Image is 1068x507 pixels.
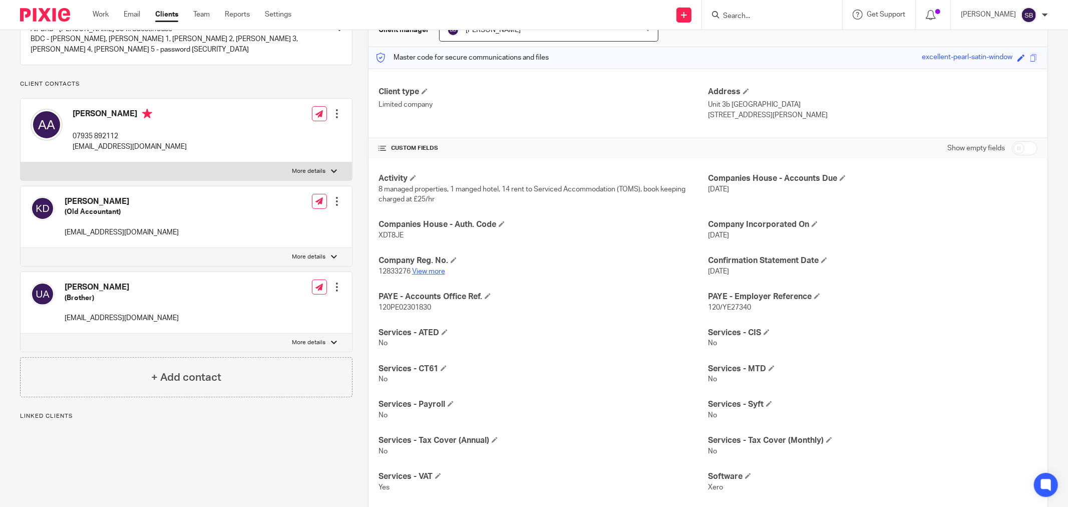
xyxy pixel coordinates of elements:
img: svg%3E [1021,7,1037,23]
img: Pixie [20,8,70,22]
img: svg%3E [31,282,55,306]
a: Work [93,10,109,20]
h4: Services - MTD [708,364,1037,374]
h4: Services - CIS [708,328,1037,338]
span: Yes [379,484,390,491]
label: Show empty fields [947,143,1005,153]
span: XDT8JE [379,232,404,239]
h4: Company Incorporated On [708,219,1037,230]
p: More details [292,167,326,175]
a: Settings [265,10,291,20]
span: Xero [708,484,723,491]
p: Limited company [379,100,708,110]
span: [PERSON_NAME] [466,27,521,34]
h4: CUSTOM FIELDS [379,144,708,152]
p: [PERSON_NAME] [961,10,1016,20]
img: svg%3E [31,196,55,220]
span: 8 managed properties, 1 manged hotel, 14 rent to Serviced Accommodation (TOMS), book keeping char... [379,186,685,203]
a: Email [124,10,140,20]
h4: [PERSON_NAME] [65,196,179,207]
h5: (Brother) [65,293,179,303]
a: Reports [225,10,250,20]
span: Get Support [867,11,905,18]
h4: Companies House - Auth. Code [379,219,708,230]
img: svg%3E [31,109,63,141]
h4: Services - ATED [379,328,708,338]
h4: Services - VAT [379,471,708,482]
h4: Address [708,87,1037,97]
h4: Services - Syft [708,399,1037,410]
p: [STREET_ADDRESS][PERSON_NAME] [708,110,1037,120]
h4: Services - Tax Cover (Monthly) [708,435,1037,446]
a: Clients [155,10,178,20]
p: [EMAIL_ADDRESS][DOMAIN_NAME] [65,313,179,323]
p: Client contacts [20,80,352,88]
div: excellent-pearl-satin-window [922,52,1012,64]
h4: PAYE - Employer Reference [708,292,1037,302]
span: No [379,376,388,383]
h4: PAYE - Accounts Office Ref. [379,292,708,302]
p: Master code for secure communications and files [376,53,549,63]
input: Search [722,12,812,21]
h4: [PERSON_NAME] [73,109,187,121]
h4: Companies House - Accounts Due [708,173,1037,184]
span: No [708,340,717,347]
h3: Client manager [379,25,429,35]
p: More details [292,339,326,347]
span: [DATE] [708,268,729,275]
span: [DATE] [708,232,729,239]
p: More details [292,253,326,261]
p: 07935 892112 [73,131,187,141]
h4: Confirmation Statement Date [708,256,1037,266]
h4: Services - Payroll [379,399,708,410]
span: No [708,412,717,419]
span: 12833276 [379,268,411,275]
i: Primary [142,109,152,119]
h4: Company Reg. No. [379,256,708,266]
h4: Activity [379,173,708,184]
a: View more [412,268,445,275]
p: [EMAIL_ADDRESS][DOMAIN_NAME] [65,227,179,237]
span: 120PE02301830 [379,304,431,311]
span: 120/YE27340 [708,304,751,311]
span: No [379,340,388,347]
a: Team [193,10,210,20]
h4: Services - CT61 [379,364,708,374]
h4: Software [708,471,1037,482]
p: Unit 3b [GEOGRAPHIC_DATA] [708,100,1037,110]
span: No [379,448,388,455]
h4: + Add contact [151,370,221,385]
h5: (Old Accountant) [65,207,179,217]
p: [EMAIL_ADDRESS][DOMAIN_NAME] [73,142,187,152]
h4: Services - Tax Cover (Annual) [379,435,708,446]
span: No [708,448,717,455]
h4: [PERSON_NAME] [65,282,179,293]
span: [DATE] [708,186,729,193]
span: No [379,412,388,419]
p: Linked clients [20,412,352,420]
h4: Client type [379,87,708,97]
span: No [708,376,717,383]
img: svg%3E [447,24,459,36]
